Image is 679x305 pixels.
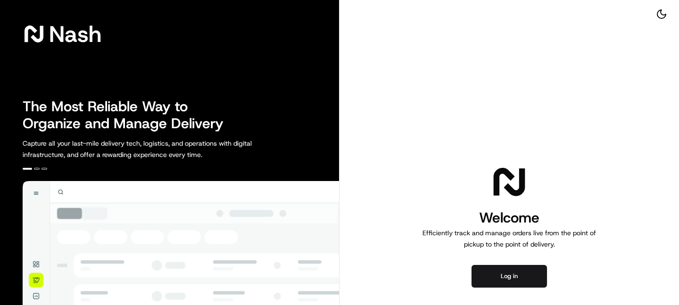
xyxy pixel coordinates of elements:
button: Log in [472,265,547,288]
h1: Welcome [419,208,600,227]
p: Capture all your last-mile delivery tech, logistics, and operations with digital infrastructure, ... [23,138,294,160]
p: Efficiently track and manage orders live from the point of pickup to the point of delivery. [419,227,600,250]
span: Nash [49,25,101,43]
h2: The Most Reliable Way to Organize and Manage Delivery [23,98,234,132]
